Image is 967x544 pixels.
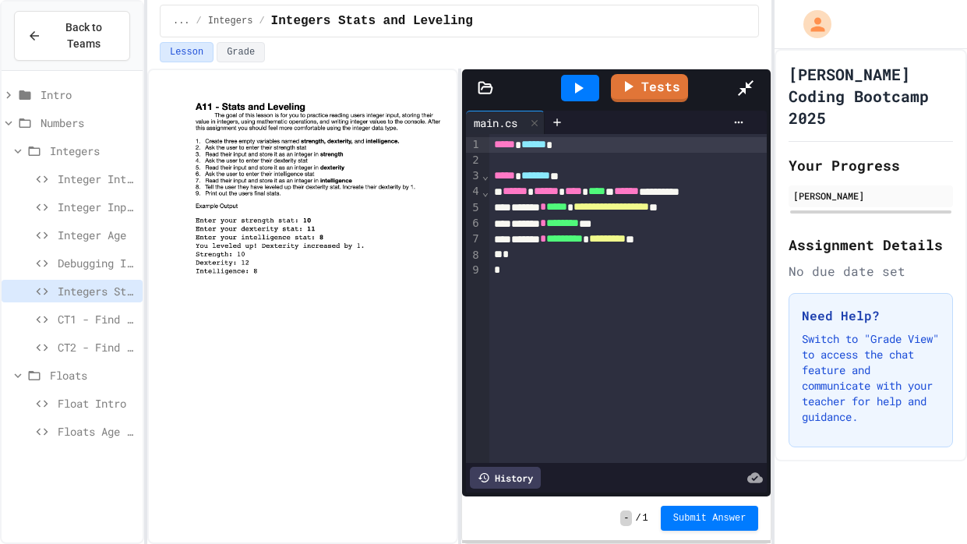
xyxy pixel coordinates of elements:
span: Integers Stats and Leveling [271,12,473,30]
span: / [635,512,641,525]
button: Grade [217,42,265,62]
button: Back to Teams [14,11,130,61]
span: Numbers [41,115,136,131]
span: CT2 - Find the Perimeter of a Rectangle [58,339,136,355]
div: 1 [466,137,482,153]
span: - [620,510,632,526]
span: ... [173,15,190,27]
div: 3 [466,168,482,184]
div: 6 [466,216,482,231]
span: Debugging Integers [58,255,136,271]
span: Back to Teams [51,19,117,52]
div: 7 [466,231,482,247]
h1: [PERSON_NAME] Coding Bootcamp 2025 [789,63,953,129]
span: / [259,15,264,27]
h2: Assignment Details [789,234,953,256]
span: Integers Stats and Leveling [58,283,136,299]
span: Integer Intro [58,171,136,187]
p: Switch to "Grade View" to access the chat feature and communicate with your teacher for help and ... [802,331,940,425]
div: main.cs [466,111,545,134]
span: Integers [50,143,136,159]
span: Fold line [482,169,489,182]
button: Submit Answer [661,506,759,531]
span: Submit Answer [673,512,746,525]
div: 8 [466,248,482,263]
span: Fold line [482,185,489,198]
h3: Need Help? [802,306,940,325]
div: 2 [466,153,482,168]
div: [PERSON_NAME] [793,189,948,203]
span: 1 [643,512,648,525]
span: Integers [208,15,253,27]
span: Integer Age [58,227,136,243]
a: Tests [611,74,688,102]
span: Integer Input [58,199,136,215]
h2: Your Progress [789,154,953,176]
div: 5 [466,200,482,216]
span: Intro [41,87,136,103]
span: Floats [50,367,136,383]
div: History [470,467,541,489]
button: Lesson [160,42,214,62]
div: My Account [787,6,835,42]
span: Float Intro [58,395,136,412]
div: 4 [466,184,482,200]
span: / [196,15,202,27]
span: Floats Age On Jupiter [58,423,136,440]
span: CT1 - Find the Area of a Rectangle [58,311,136,327]
div: main.cs [466,115,525,131]
div: 9 [466,263,482,278]
div: No due date set [789,262,953,281]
